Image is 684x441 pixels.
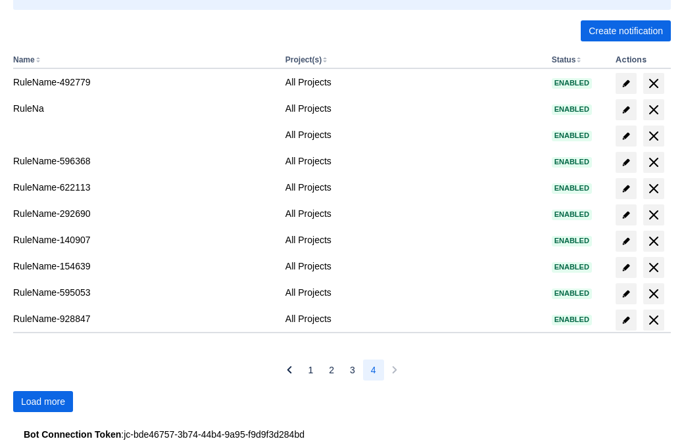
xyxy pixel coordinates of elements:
span: Enabled [552,290,592,297]
span: Load more [21,391,65,412]
div: All Projects [285,233,541,246]
span: delete [646,233,662,249]
div: RuleName-928847 [13,312,275,325]
span: Enabled [552,316,592,323]
div: All Projects [285,76,541,89]
div: RuleName-140907 [13,233,275,246]
div: All Projects [285,181,541,194]
span: delete [646,154,662,170]
span: edit [621,262,631,273]
span: delete [646,207,662,223]
div: RuleName-292690 [13,207,275,220]
span: delete [646,76,662,91]
button: Previous [279,360,300,381]
button: Project(s) [285,55,322,64]
span: 2 [329,360,334,381]
span: delete [646,286,662,302]
span: edit [621,289,631,299]
div: All Projects [285,128,541,141]
div: All Projects [285,260,541,273]
span: Create notification [589,20,663,41]
button: Page 1 [300,360,321,381]
div: All Projects [285,154,541,168]
div: All Projects [285,312,541,325]
span: edit [621,157,631,168]
strong: Bot Connection Token [24,429,121,440]
span: Enabled [552,80,592,87]
span: edit [621,236,631,246]
span: edit [621,78,631,89]
span: Enabled [552,264,592,271]
button: Page 2 [321,360,342,381]
div: All Projects [285,286,541,299]
span: edit [621,315,631,325]
span: edit [621,210,631,220]
button: Create notification [581,20,671,41]
span: Enabled [552,132,592,139]
div: RuleName-154639 [13,260,275,273]
span: Enabled [552,185,592,192]
span: delete [646,260,662,275]
div: : jc-bde46757-3b74-44b4-9a95-f9d9f3d284bd [24,428,660,441]
th: Actions [610,52,671,69]
span: delete [646,181,662,197]
button: Status [552,55,576,64]
span: delete [646,128,662,144]
span: edit [621,131,631,141]
span: delete [646,312,662,328]
button: Page 4 [363,360,384,381]
div: All Projects [285,207,541,220]
button: Name [13,55,35,64]
div: RuleName-492779 [13,76,275,89]
div: RuleNa [13,102,275,115]
span: 1 [308,360,313,381]
div: RuleName-596368 [13,154,275,168]
button: Page 3 [342,360,363,381]
span: Enabled [552,158,592,166]
div: RuleName-622113 [13,181,275,194]
button: Load more [13,391,73,412]
span: Enabled [552,237,592,244]
nav: Pagination [279,360,404,381]
button: Next [384,360,405,381]
span: 4 [371,360,376,381]
span: Enabled [552,211,592,218]
div: All Projects [285,102,541,115]
span: 3 [350,360,355,381]
div: RuleName-595053 [13,286,275,299]
span: Enabled [552,106,592,113]
span: edit [621,104,631,115]
span: delete [646,102,662,118]
span: edit [621,183,631,194]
